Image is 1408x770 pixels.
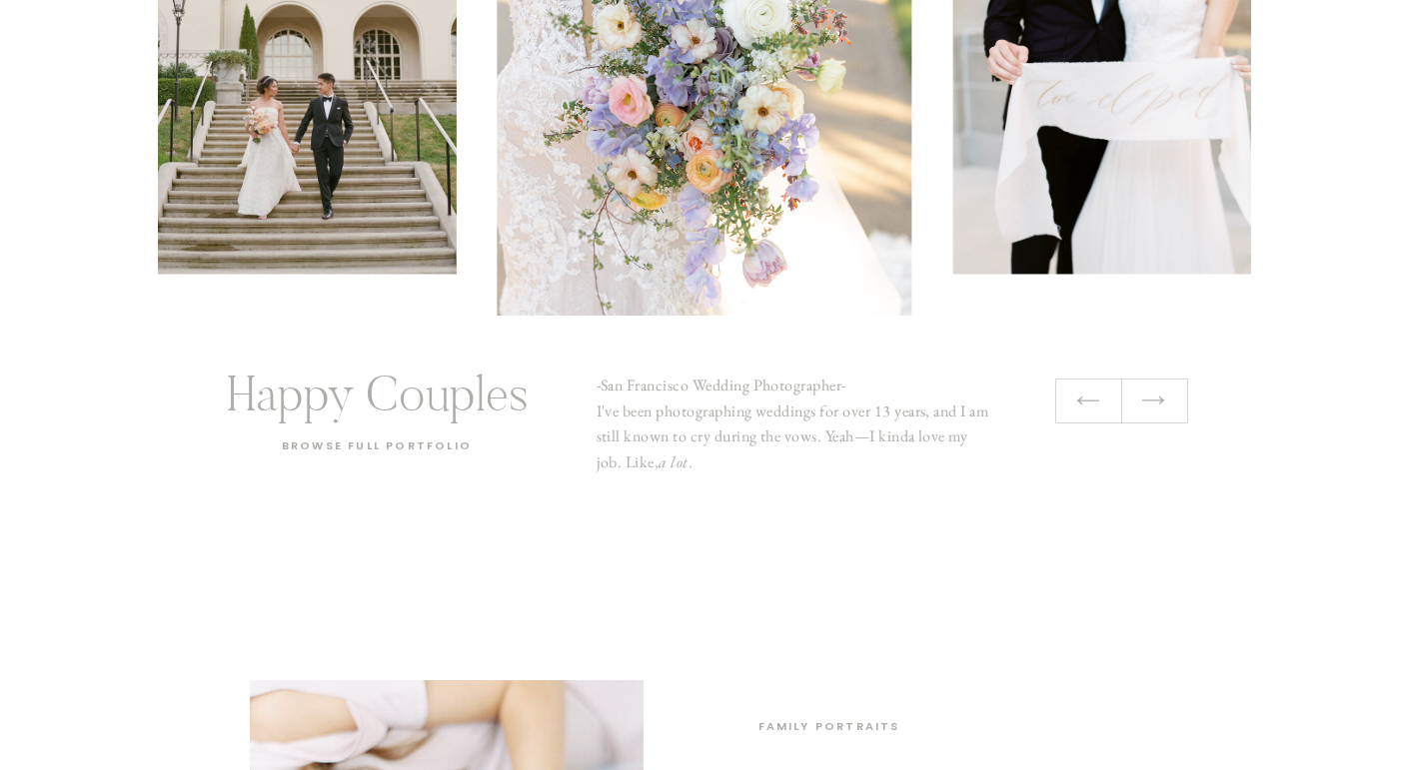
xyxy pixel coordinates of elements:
h2: family portraits [758,717,1095,738]
p: -San Francisco Wedding Photographer- I've been photographing weddings for over 13 years, and I am... [597,373,991,540]
i: a lot [659,451,688,472]
a: Browse full portfolio [261,436,494,457]
p: Happy Couples [198,364,559,429]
